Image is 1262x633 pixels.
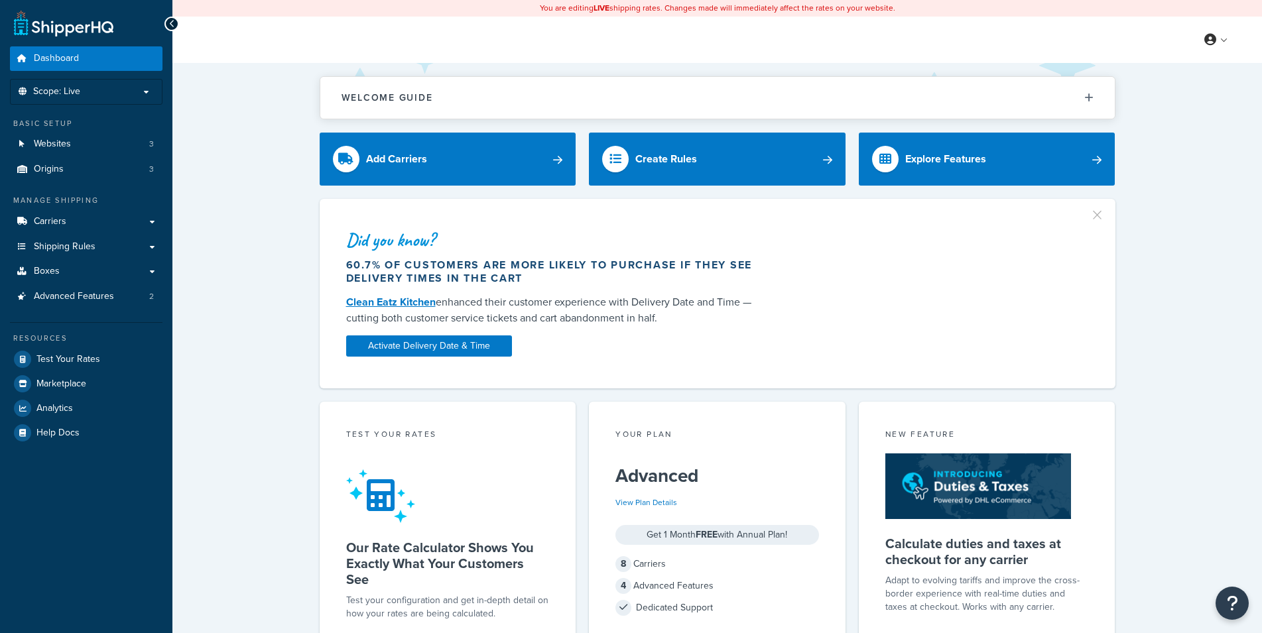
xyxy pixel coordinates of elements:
div: Resources [10,333,162,344]
a: Carriers [10,209,162,234]
b: LIVE [594,2,609,14]
button: Open Resource Center [1216,587,1249,620]
div: Carriers [615,555,819,573]
a: View Plan Details [615,496,677,508]
a: Advanced Features2 [10,284,162,309]
span: 3 [149,164,154,175]
li: Origins [10,157,162,182]
span: 3 [149,139,154,150]
li: Advanced Features [10,284,162,309]
span: Marketplace [36,378,86,390]
div: Create Rules [635,150,697,168]
div: Get 1 Month with Annual Plan! [615,525,819,545]
a: Dashboard [10,46,162,71]
span: 8 [615,556,631,572]
a: Analytics [10,396,162,420]
div: New Feature [885,428,1089,443]
h5: Calculate duties and taxes at checkout for any carrier [885,536,1089,567]
a: Test Your Rates [10,347,162,371]
a: Origins3 [10,157,162,182]
span: Shipping Rules [34,241,95,253]
div: Advanced Features [615,577,819,595]
div: Did you know? [346,231,765,249]
a: Add Carriers [320,133,576,186]
a: Clean Eatz Kitchen [346,294,436,310]
button: Welcome Guide [320,77,1115,119]
a: Websites3 [10,132,162,156]
h5: Our Rate Calculator Shows You Exactly What Your Customers See [346,540,550,587]
div: Add Carriers [366,150,427,168]
span: Advanced Features [34,291,114,302]
span: Carriers [34,216,66,227]
a: Help Docs [10,421,162,445]
span: 2 [149,291,154,302]
span: Test Your Rates [36,354,100,365]
div: Basic Setup [10,118,162,129]
span: Dashboard [34,53,79,64]
span: 4 [615,578,631,594]
div: Your Plan [615,428,819,443]
span: Origins [34,164,64,175]
span: Scope: Live [33,86,80,97]
div: enhanced their customer experience with Delivery Date and Time — cutting both customer service ti... [346,294,765,326]
div: Test your rates [346,428,550,443]
li: Websites [10,132,162,156]
a: Activate Delivery Date & Time [346,335,512,357]
h2: Welcome Guide [342,93,433,103]
div: Test your configuration and get in-depth detail on how your rates are being calculated. [346,594,550,620]
a: Explore Features [859,133,1115,186]
a: Shipping Rules [10,235,162,259]
a: Create Rules [589,133,846,186]
span: Help Docs [36,428,80,439]
div: Dedicated Support [615,599,819,617]
a: Boxes [10,259,162,284]
span: Websites [34,139,71,150]
span: Boxes [34,266,60,277]
div: Manage Shipping [10,195,162,206]
div: 60.7% of customers are more likely to purchase if they see delivery times in the cart [346,259,765,285]
p: Adapt to evolving tariffs and improve the cross-border experience with real-time duties and taxes... [885,574,1089,614]
div: Explore Features [905,150,986,168]
span: Analytics [36,403,73,414]
h5: Advanced [615,465,819,487]
a: Marketplace [10,372,162,396]
strong: FREE [696,528,718,542]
